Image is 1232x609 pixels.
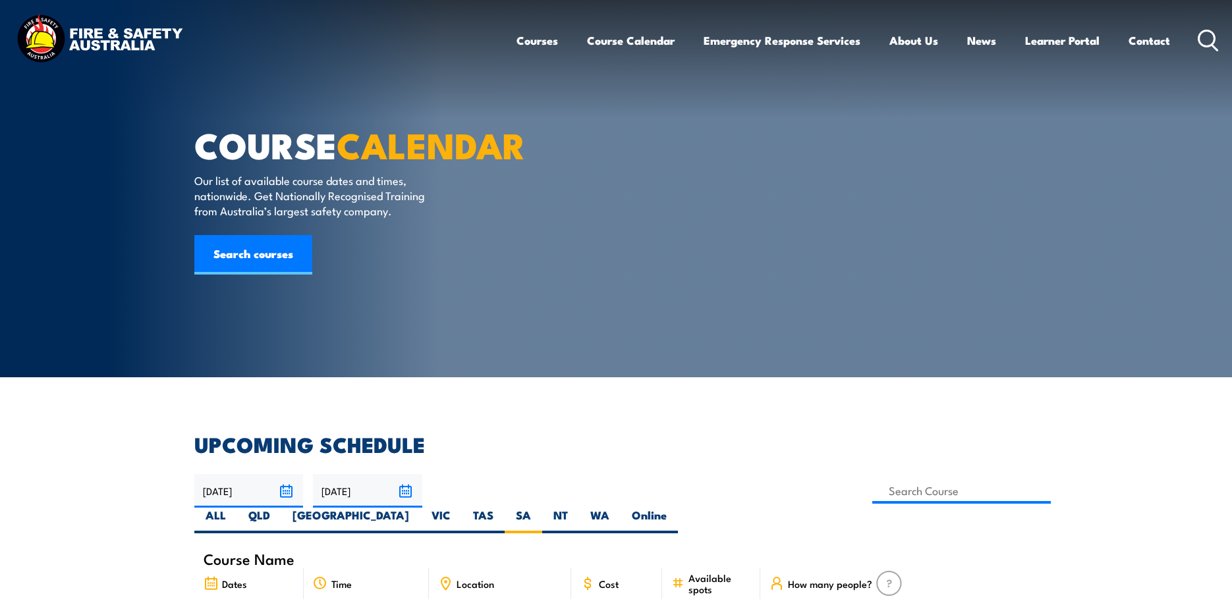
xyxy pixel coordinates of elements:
a: About Us [889,23,938,58]
a: Emergency Response Services [704,23,860,58]
label: TAS [462,508,505,533]
h2: UPCOMING SCHEDULE [194,435,1038,453]
input: From date [194,474,303,508]
span: Available spots [688,572,751,595]
label: ALL [194,508,237,533]
p: Our list of available course dates and times, nationwide. Get Nationally Recognised Training from... [194,172,435,219]
a: Contact [1129,23,1170,58]
a: News [967,23,996,58]
span: Cost [599,578,619,589]
h1: COURSE [194,129,520,160]
label: NT [542,508,579,533]
label: SA [505,508,542,533]
a: Courses [517,23,558,58]
span: Location [457,578,494,589]
label: Online [621,508,678,533]
input: To date [313,474,422,508]
span: Dates [222,578,247,589]
a: Course Calendar [587,23,675,58]
strong: CALENDAR [337,117,526,171]
span: How many people? [788,578,872,589]
label: WA [579,508,621,533]
span: Course Name [204,553,294,564]
input: Search Course [872,478,1051,504]
a: Search courses [194,235,312,275]
label: QLD [237,508,281,533]
label: VIC [420,508,462,533]
span: Time [331,578,352,589]
label: [GEOGRAPHIC_DATA] [281,508,420,533]
a: Learner Portal [1025,23,1100,58]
